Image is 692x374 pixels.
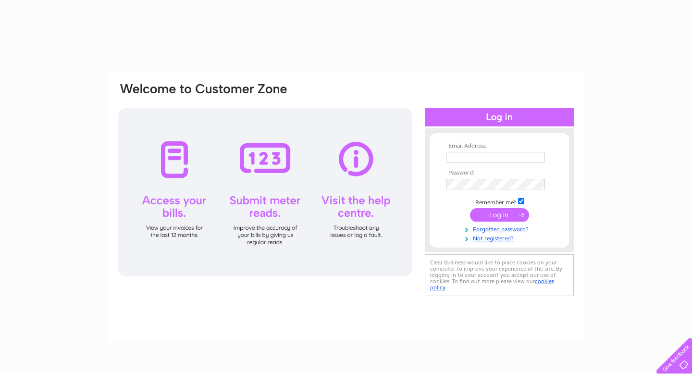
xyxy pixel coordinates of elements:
td: Remember me? [444,197,555,206]
a: Forgotten password? [446,224,555,233]
th: Email Address: [444,143,555,150]
a: Not registered? [446,233,555,242]
input: Submit [470,208,529,222]
th: Password: [444,170,555,176]
a: cookies policy [430,278,554,291]
div: Clear Business would like to place cookies on your computer to improve your experience of the sit... [425,254,574,296]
